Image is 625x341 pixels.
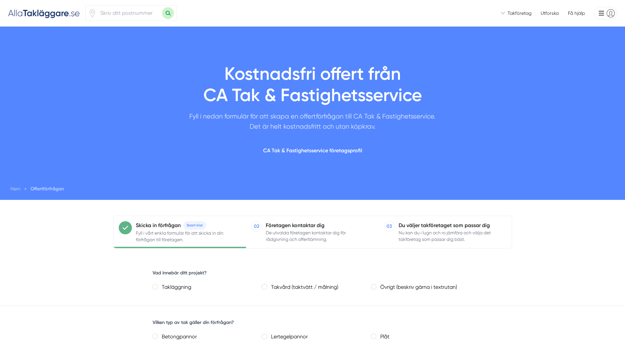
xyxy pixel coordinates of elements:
nav: Progress [103,216,523,248]
span: Få hjälp [568,10,585,16]
input: Skriv ditt postnummer [96,6,162,21]
img: Alla Takläggare [8,8,80,18]
h1: Kostnadsfri offert från CA Tak & Fastighetsservice [166,63,460,111]
label: Vad innebär ditt projekt? [153,270,207,275]
label: Takläggning [158,283,254,292]
label: Vilken typ av tak gäller din förfrågan? [153,320,234,325]
span: 02 [254,223,259,230]
a: Hem [10,186,20,191]
span: Fyll i vårt enkla formulär för att skicka in din förfrågan till företagen. [136,230,231,243]
span: Takföretag [508,10,531,16]
span: Nu kan du i lugn och ro jämföra och välja det takföretag som passar dig bäst. [399,229,496,243]
button: Sök med postnummer [162,7,174,19]
p: Du väljer takföretaget som passar dig [399,221,507,229]
p: Fyll i nedan formulär för att skapa en offertförfrågan till CA Tak & Fastighetsservice. Det är he... [166,111,460,135]
span: De utvalda företagen kontaktar dig för rådgivning och offertlämning. [266,229,363,243]
p: Företagen kontaktar dig [266,221,374,229]
a: Utforska [541,10,559,16]
span: Klicka för att använda din position. [88,9,96,17]
a: CA Tak & Fastighetsservice företagsprofil [255,141,371,160]
a: Offertförfrågan [31,186,64,192]
label: Takvård (taktvätt / målning) [267,283,363,292]
label: Övrigt (beskriv gärna i textrutan) [376,283,472,292]
p: Skicka in förfrågan [136,221,181,229]
span: » [24,185,27,192]
span: Snart klar [183,221,206,230]
svg: Pin / Karta [88,9,96,17]
span: 03 [386,223,392,230]
nav: Breadcrumb [10,185,64,192]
